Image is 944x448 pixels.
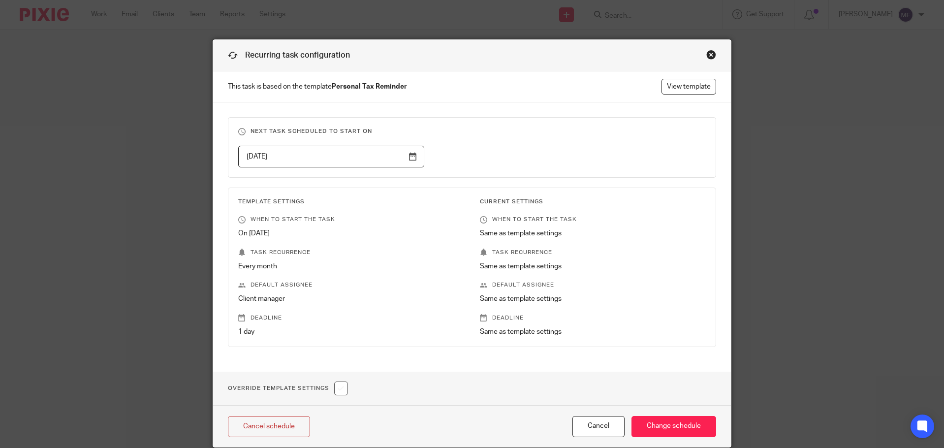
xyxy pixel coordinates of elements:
p: Deadline [480,314,706,322]
p: Deadline [238,314,465,322]
h3: Next task scheduled to start on [238,128,706,135]
p: On [DATE] [238,228,465,238]
div: Close this dialog window [706,50,716,60]
p: Default assignee [480,281,706,289]
strong: Personal Tax Reminder [332,83,407,90]
p: Same as template settings [480,261,706,271]
p: Same as template settings [480,228,706,238]
button: Cancel [572,416,625,437]
p: When to start the task [480,216,706,224]
p: Every month [238,261,465,271]
span: This task is based on the template [228,82,407,92]
p: Same as template settings [480,327,706,337]
p: Same as template settings [480,294,706,304]
a: Cancel schedule [228,416,310,437]
h3: Template Settings [238,198,465,206]
h1: Recurring task configuration [228,50,350,61]
p: Task recurrence [480,249,706,256]
p: Default assignee [238,281,465,289]
p: Task recurrence [238,249,465,256]
p: Client manager [238,294,465,304]
input: Change schedule [631,416,716,437]
h3: Current Settings [480,198,706,206]
a: View template [661,79,716,95]
p: When to start the task [238,216,465,224]
h1: Override Template Settings [228,382,348,395]
p: 1 day [238,327,465,337]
